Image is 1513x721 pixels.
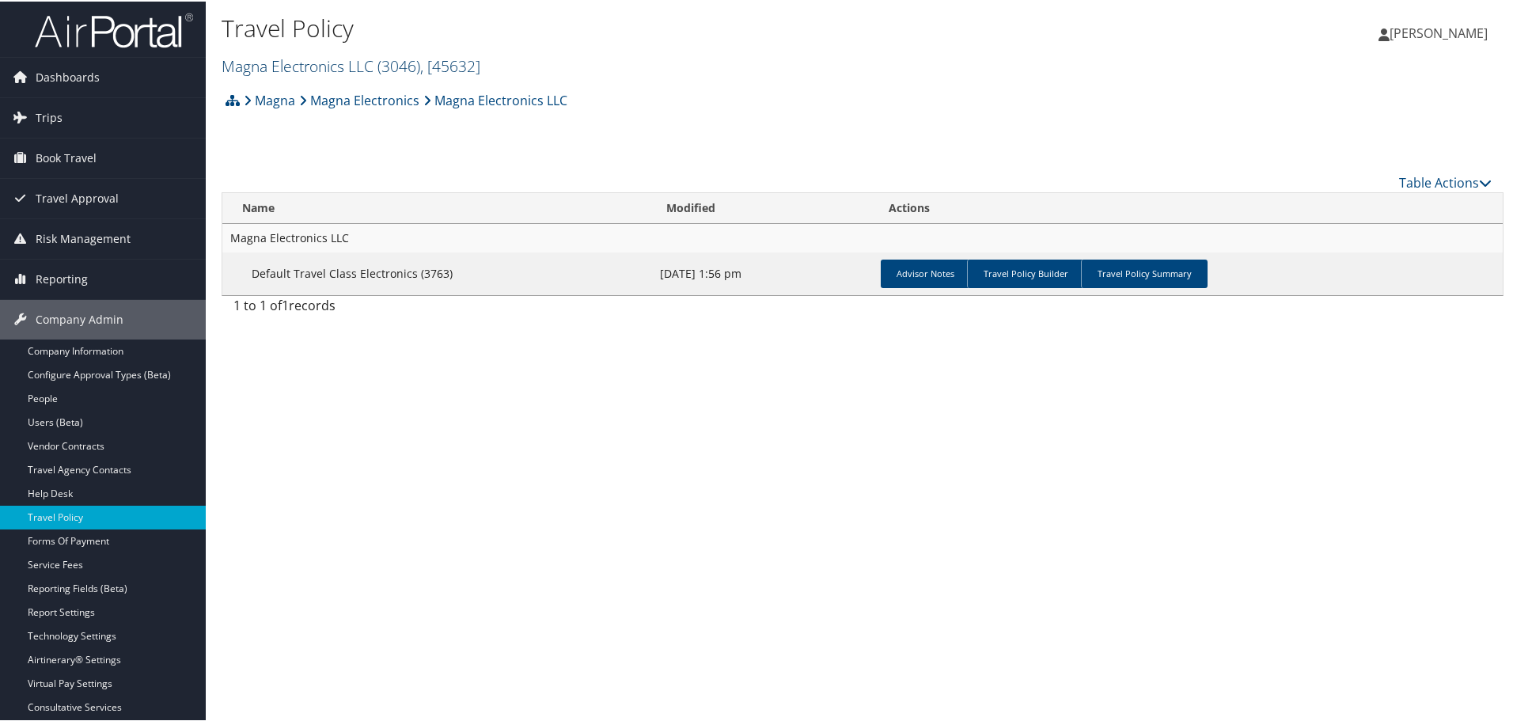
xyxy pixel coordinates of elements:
a: Travel Policy Builder [967,258,1084,287]
span: Company Admin [36,298,123,338]
th: Name: activate to sort column ascending [222,192,652,222]
td: Magna Electronics LLC [222,222,1503,251]
a: [PERSON_NAME] [1378,8,1504,55]
th: Modified: activate to sort column ascending [652,192,874,222]
td: Default Travel Class Electronics (3763) [222,251,652,294]
span: Reporting [36,258,88,298]
a: Magna Electronics LLC [423,83,567,115]
td: [DATE] 1:56 pm [652,251,874,294]
span: , [ 45632 ] [420,54,480,75]
span: [PERSON_NAME] [1390,23,1488,40]
th: Actions [874,192,1503,222]
div: 1 to 1 of records [233,294,530,321]
a: Advisor Notes [881,258,970,287]
img: airportal-logo.png [35,10,193,47]
a: Travel Policy Summary [1081,258,1208,287]
span: Risk Management [36,218,131,257]
span: Book Travel [36,137,97,176]
a: Table Actions [1399,173,1492,190]
a: Magna Electronics LLC [222,54,480,75]
a: Magna Electronics [299,83,419,115]
h1: Travel Policy [222,10,1076,44]
span: Trips [36,97,63,136]
span: Travel Approval [36,177,119,217]
span: ( 3046 ) [377,54,420,75]
span: Dashboards [36,56,100,96]
span: 1 [282,295,289,313]
a: Magna [244,83,295,115]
